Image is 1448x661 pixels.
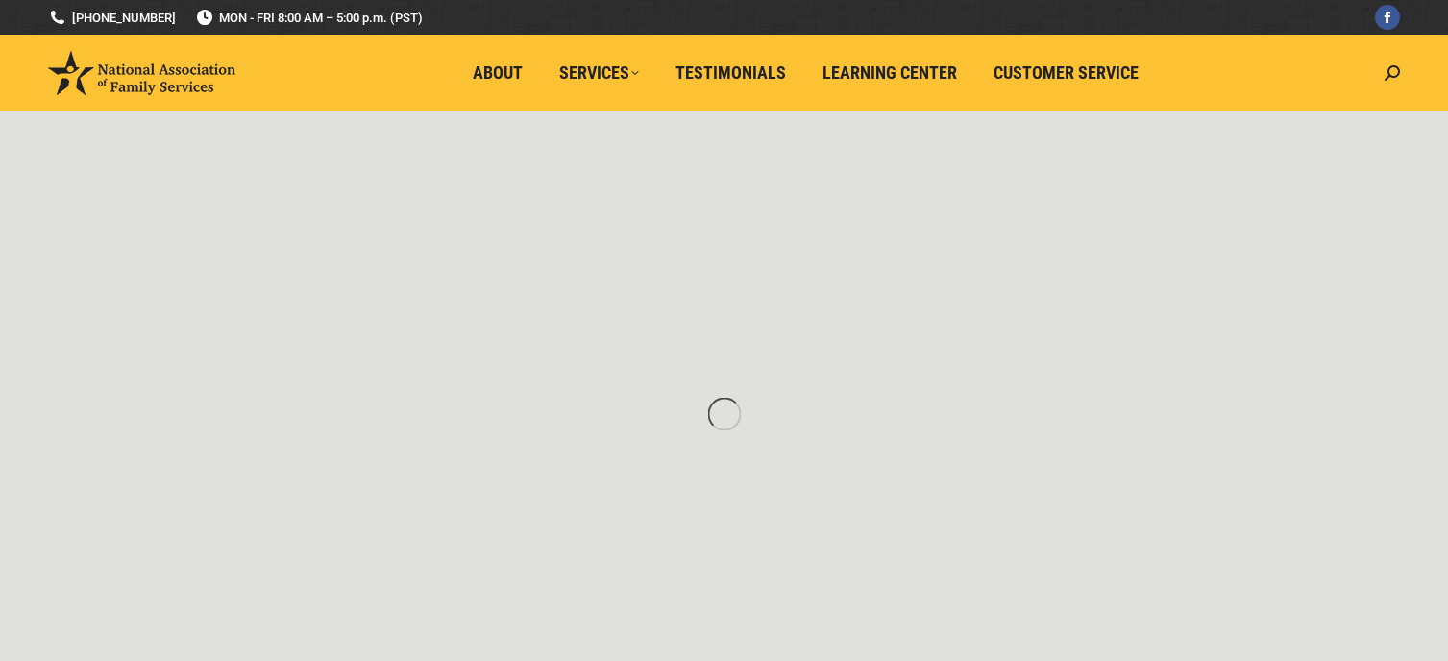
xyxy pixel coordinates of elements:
span: Services [559,62,639,84]
span: Testimonials [675,62,786,84]
a: [PHONE_NUMBER] [48,9,176,27]
a: Facebook page opens in new window [1375,5,1400,30]
a: Testimonials [662,55,799,91]
span: Learning Center [822,62,957,84]
span: About [473,62,523,84]
a: Customer Service [980,55,1152,91]
span: MON - FRI 8:00 AM – 5:00 p.m. (PST) [195,9,423,27]
a: Learning Center [809,55,970,91]
img: National Association of Family Services [48,51,235,95]
a: About [459,55,536,91]
span: Customer Service [994,62,1139,84]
